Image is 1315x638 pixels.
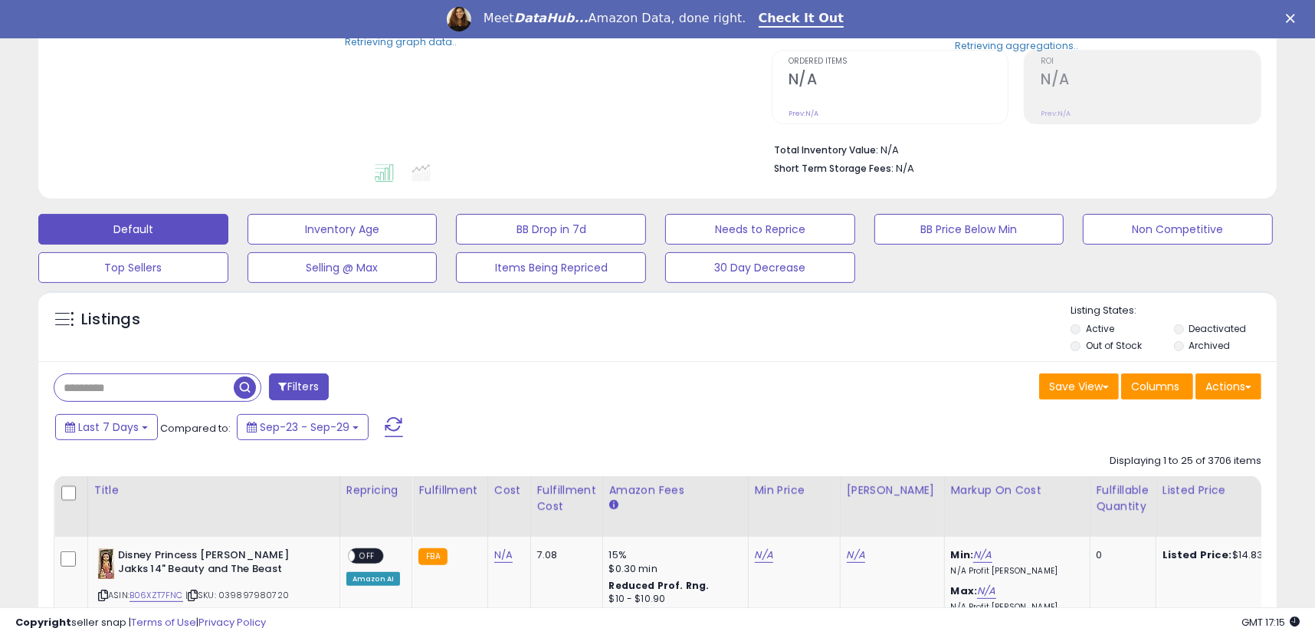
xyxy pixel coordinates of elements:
[456,252,646,283] button: Items Being Repriced
[185,589,289,601] span: | SKU: 039897980720
[874,214,1064,245] button: BB Price Below Min
[55,414,158,440] button: Last 7 Days
[15,616,266,630] div: seller snap | |
[1121,373,1193,400] button: Columns
[1097,548,1144,562] div: 0
[456,214,646,245] button: BB Drop in 7d
[955,38,1078,52] div: Retrieving aggregations..
[1097,482,1149,515] div: Fulfillable Quantity
[346,482,406,498] div: Repricing
[355,549,379,562] span: OFF
[38,214,228,245] button: Default
[537,482,596,515] div: Fulfillment Cost
[78,419,139,435] span: Last 7 Days
[269,373,329,400] button: Filters
[118,548,304,580] b: Disney Princess [PERSON_NAME] Jakks 14" Beauty and The Beast
[1286,14,1301,23] div: Close
[484,11,746,26] div: Meet Amazon Data, done right.
[755,548,773,563] a: N/A
[537,548,591,562] div: 7.08
[1195,373,1261,400] button: Actions
[759,11,844,28] a: Check It Out
[494,482,524,498] div: Cost
[609,562,736,576] div: $0.30 min
[98,548,328,620] div: ASIN:
[609,579,710,592] b: Reduced Prof. Rng.
[38,252,228,283] button: Top Sellers
[1163,482,1295,498] div: Listed Price
[609,548,736,562] div: 15%
[237,414,369,440] button: Sep-23 - Sep-29
[755,482,834,498] div: Min Price
[1083,214,1273,245] button: Non Competitive
[494,548,513,563] a: N/A
[160,421,231,436] span: Compared to:
[1086,339,1142,352] label: Out of Stock
[1163,548,1290,562] div: $14.83
[131,615,196,630] a: Terms of Use
[15,615,71,630] strong: Copyright
[1086,322,1114,335] label: Active
[447,7,471,31] img: Profile image for Georgie
[346,572,400,586] div: Amazon AI
[260,419,349,435] span: Sep-23 - Sep-29
[944,476,1090,537] th: The percentage added to the cost of goods (COGS) that forms the calculator for Min & Max prices.
[847,548,865,563] a: N/A
[665,252,855,283] button: 30 Day Decrease
[130,589,183,602] a: B06XZT7FNC
[1039,373,1119,400] button: Save View
[1071,304,1276,318] p: Listing States:
[951,566,1078,577] p: N/A Profit [PERSON_NAME]
[609,498,618,512] small: Amazon Fees.
[198,615,266,630] a: Privacy Policy
[951,584,978,598] b: Max:
[951,482,1084,498] div: Markup on Cost
[847,482,938,498] div: [PERSON_NAME]
[418,548,447,565] small: FBA
[1241,615,1300,630] span: 2025-10-7 17:15 GMT
[1189,339,1230,352] label: Archived
[977,584,995,599] a: N/A
[98,548,114,579] img: 51xpRo8aKUL._SL40_.jpg
[1131,379,1179,394] span: Columns
[609,482,742,498] div: Amazon Fees
[345,35,457,49] div: Retrieving graph data..
[1163,548,1232,562] b: Listed Price:
[951,548,974,562] b: Min:
[514,11,589,25] i: DataHub...
[94,482,333,498] div: Title
[248,252,438,283] button: Selling @ Max
[665,214,855,245] button: Needs to Reprice
[1189,322,1246,335] label: Deactivated
[81,309,140,331] h5: Listings
[418,482,480,498] div: Fulfillment
[248,214,438,245] button: Inventory Age
[1110,454,1261,469] div: Displaying 1 to 25 of 3706 items
[609,593,736,606] div: $10 - $10.90
[973,548,992,563] a: N/A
